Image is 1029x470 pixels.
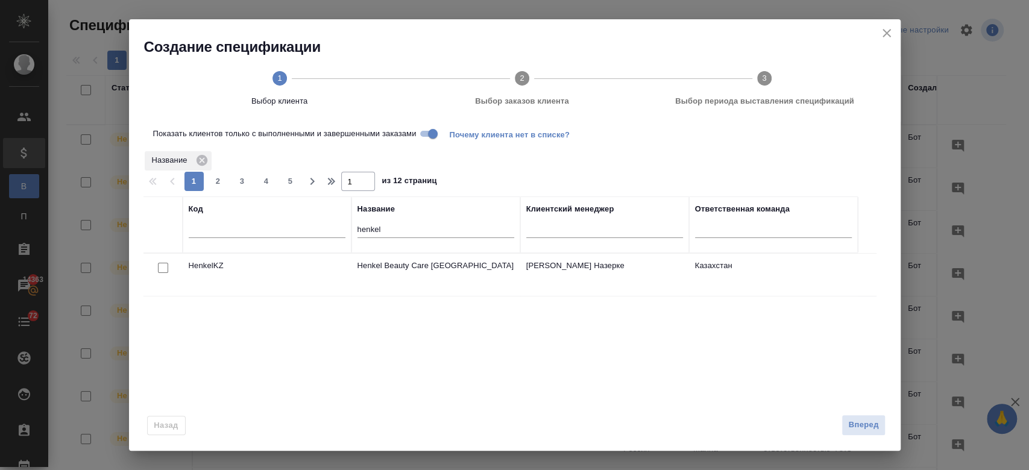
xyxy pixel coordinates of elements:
[357,203,395,215] div: Название
[257,172,276,191] button: 4
[145,151,212,171] div: Название
[209,172,228,191] button: 2
[449,129,579,139] span: Почему клиента нет в списке?
[189,203,203,215] div: Код
[878,24,896,42] button: close
[163,95,396,107] span: Выбор клиента
[526,203,614,215] div: Клиентский менеджер
[763,74,767,83] text: 3
[520,254,689,296] td: [PERSON_NAME] Назерке
[648,95,881,107] span: Выбор периода выставления спецификаций
[406,95,638,107] span: Выбор заказов клиента
[144,37,901,57] h2: Создание спецификации
[520,74,524,83] text: 2
[382,174,437,191] span: из 12 страниц
[281,172,300,191] button: 5
[848,418,878,432] span: Вперед
[281,175,300,187] span: 5
[689,254,858,296] td: Казахстан
[842,415,885,436] button: Вперед
[357,260,514,272] p: Henkel Beauty Care [GEOGRAPHIC_DATA]
[233,175,252,187] span: 3
[695,203,790,215] div: Ответственная команда
[152,154,192,166] p: Название
[233,172,252,191] button: 3
[209,175,228,187] span: 2
[257,175,276,187] span: 4
[183,254,351,296] td: HenkelKZ
[277,74,282,83] text: 1
[153,128,417,140] span: Показать клиентов только с выполненными и завершенными заказами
